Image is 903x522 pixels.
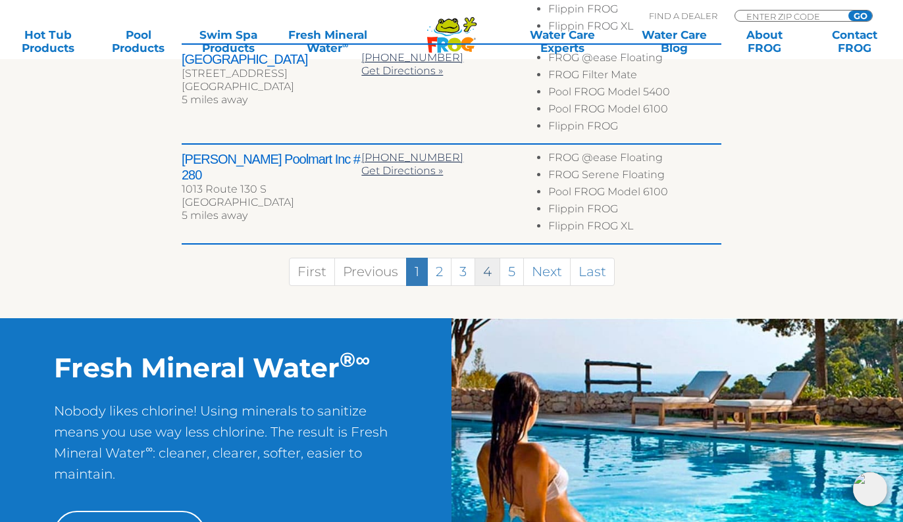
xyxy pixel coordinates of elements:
a: First [289,258,335,286]
li: FROG @ease Floating [548,51,721,68]
a: Previous [334,258,407,286]
a: Get Directions » [361,64,443,77]
p: Nobody likes chlorine! Using minerals to sanitize means you use way less chlorine. The result is ... [54,400,397,498]
div: [GEOGRAPHIC_DATA] [182,80,361,93]
a: 3 [451,258,475,286]
a: AboutFROG [729,28,800,55]
sup: ® [340,347,355,372]
a: Last [570,258,615,286]
a: 1 [406,258,428,286]
li: Flippin FROG XL [548,20,721,37]
div: [STREET_ADDRESS] [182,67,361,80]
li: FROG Serene Floating [548,168,721,185]
h2: [PERSON_NAME] Poolmart Inc # 280 [182,151,361,183]
h2: Fresh Mineral Water [54,351,397,384]
a: 2 [427,258,451,286]
sup: ∞ [355,347,370,372]
div: [GEOGRAPHIC_DATA] [182,196,361,209]
li: Flippin FROG [548,120,721,137]
li: Flippin FROG XL [548,220,721,237]
a: Get Directions » [361,164,443,177]
input: GO [848,11,872,21]
span: 5 miles away [182,93,247,106]
li: Pool FROG Model 6100 [548,185,721,202]
div: 1013 Route 130 S [182,183,361,196]
li: Flippin FROG [548,202,721,220]
a: 4 [475,258,500,286]
sup: ∞ [145,442,153,455]
a: PoolProducts [103,28,174,55]
a: [PHONE_NUMBER] [361,51,463,64]
a: ContactFROG [819,28,890,55]
h2: [GEOGRAPHIC_DATA] [182,51,361,67]
li: Pool FROG Model 6100 [548,103,721,120]
a: Next [523,258,571,286]
li: Pool FROG Model 5400 [548,85,721,103]
input: Zip Code Form [745,11,834,22]
img: openIcon [853,472,887,506]
span: 5 miles away [182,209,247,222]
li: FROG @ease Floating [548,151,721,168]
a: [PHONE_NUMBER] [361,151,463,164]
li: FROG Filter Mate [548,68,721,85]
a: 5 [500,258,524,286]
a: Hot TubProducts [13,28,84,55]
li: Flippin FROG [548,3,721,20]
